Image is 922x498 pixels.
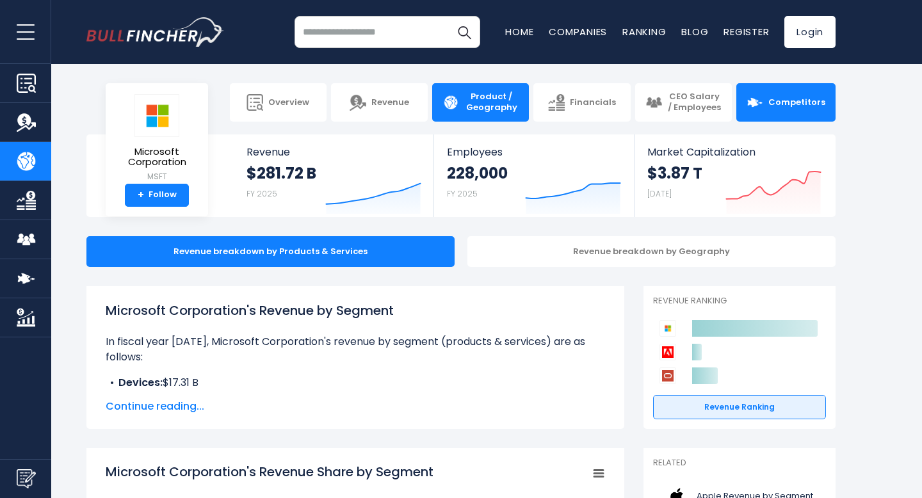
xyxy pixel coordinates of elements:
a: CEO Salary / Employees [635,83,732,122]
a: Companies [549,25,607,38]
a: Market Capitalization $3.87 T [DATE] [635,134,834,217]
span: Revenue [371,97,409,108]
a: Revenue Ranking [653,395,826,419]
b: Devices: [118,375,163,390]
strong: 228,000 [447,163,508,183]
a: Competitors [736,83,836,122]
img: Oracle Corporation competitors logo [659,367,676,384]
small: [DATE] [647,188,672,199]
p: Revenue Ranking [653,296,826,307]
div: Revenue breakdown by Geography [467,236,836,267]
a: Microsoft Corporation MSFT [115,93,198,184]
strong: + [138,189,144,201]
span: Continue reading... [106,399,605,414]
span: Market Capitalization [647,146,821,158]
a: Register [724,25,769,38]
a: Login [784,16,836,48]
span: CEO Salary / Employees [667,92,722,113]
a: Overview [230,83,327,122]
small: MSFT [116,171,198,182]
a: Financials [533,83,630,122]
a: Go to homepage [86,17,224,47]
a: Ranking [622,25,666,38]
img: Microsoft Corporation competitors logo [659,320,676,337]
a: Blog [681,25,708,38]
h1: Microsoft Corporation's Revenue by Segment [106,301,605,320]
span: Employees [447,146,620,158]
span: Competitors [768,97,825,108]
a: +Follow [125,184,189,207]
strong: $281.72 B [247,163,316,183]
tspan: Microsoft Corporation's Revenue Share by Segment [106,463,433,481]
button: Search [448,16,480,48]
a: Employees 228,000 FY 2025 [434,134,633,217]
span: Overview [268,97,309,108]
p: Related [653,458,826,469]
img: Adobe competitors logo [659,344,676,360]
a: Revenue $281.72 B FY 2025 [234,134,434,217]
span: Product / Geography [464,92,519,113]
a: Product / Geography [432,83,529,122]
div: Revenue breakdown by Products & Services [86,236,455,267]
a: Revenue [331,83,428,122]
li: $17.31 B [106,375,605,390]
span: Microsoft Corporation [116,147,198,168]
strong: $3.87 T [647,163,702,183]
img: bullfincher logo [86,17,224,47]
small: FY 2025 [447,188,478,199]
span: Financials [570,97,616,108]
p: In fiscal year [DATE], Microsoft Corporation's revenue by segment (products & services) are as fo... [106,334,605,365]
a: Home [505,25,533,38]
small: FY 2025 [247,188,277,199]
span: Revenue [247,146,421,158]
